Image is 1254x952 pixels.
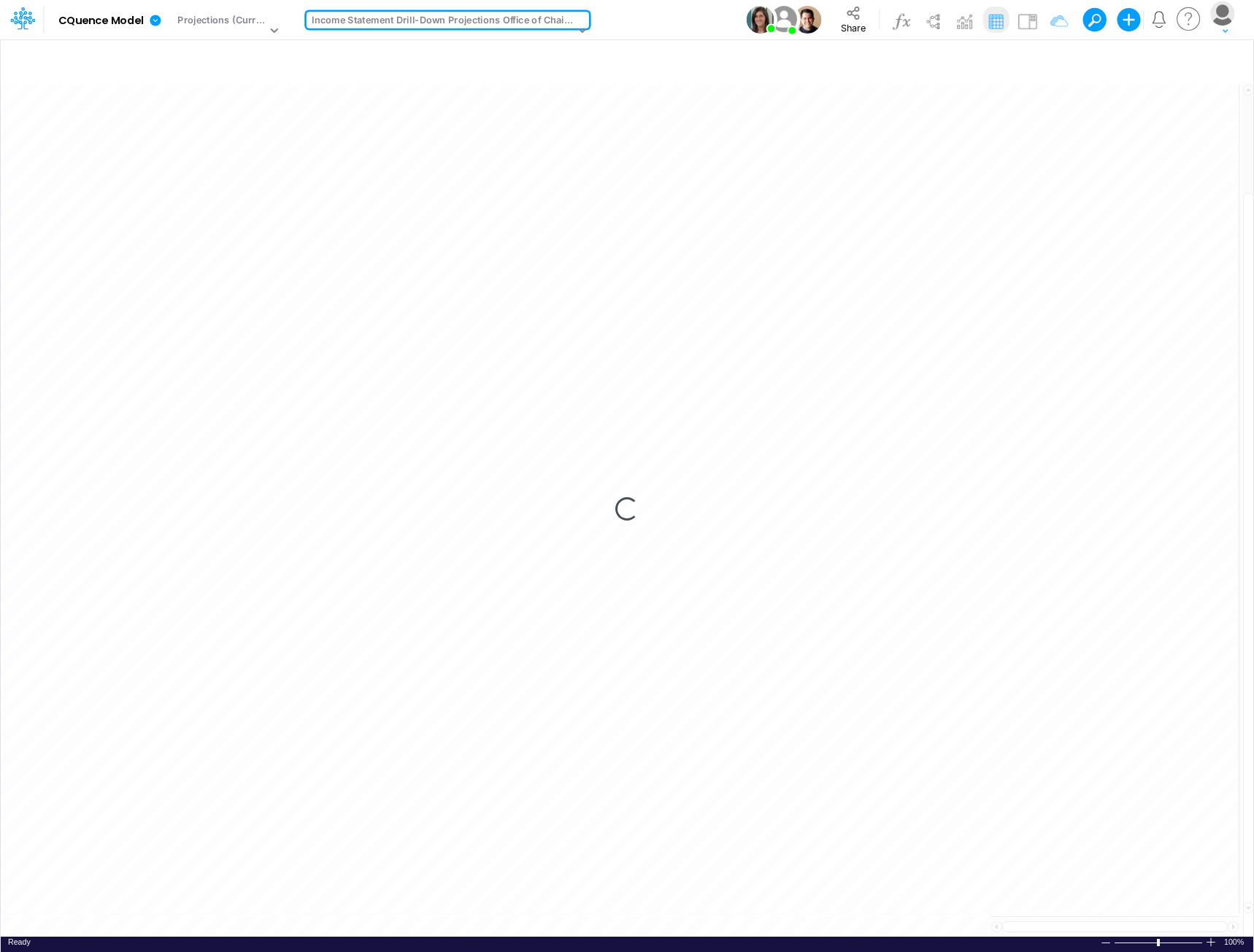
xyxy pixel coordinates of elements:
[177,13,266,30] div: Projections (Current)
[8,937,31,946] span: Ready
[1150,11,1167,28] a: Notifications
[13,46,936,76] input: Type a title here
[1205,937,1217,948] div: Zoom In
[793,6,821,34] img: User Image Icon
[841,22,866,33] span: Share
[1224,937,1246,948] div: Zoom level
[8,937,31,948] div: In Ready mode
[1114,937,1205,948] div: Zoom
[828,1,879,38] button: Share
[747,6,774,34] img: User Image Icon
[58,15,144,28] b: CQuence Model
[1100,937,1112,948] div: Zoom Out
[1224,937,1246,948] span: 100%
[312,13,574,30] div: Income Statement Drill-Down Projections Office of Chairman
[767,3,800,36] img: User Image Icon
[1157,939,1160,946] div: Zoom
